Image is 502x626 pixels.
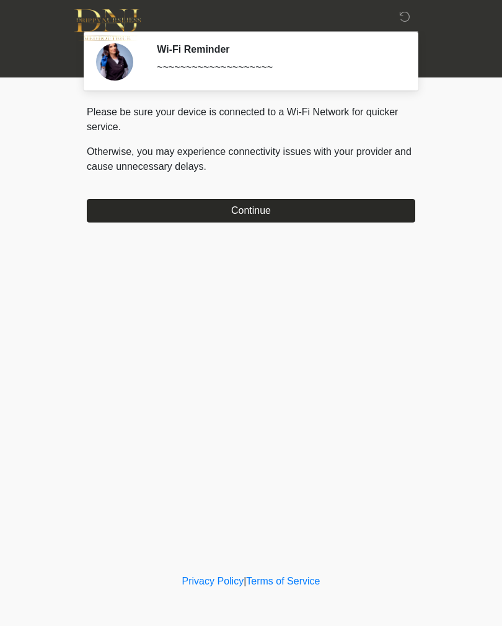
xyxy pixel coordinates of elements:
[87,199,415,223] button: Continue
[244,576,246,586] a: |
[96,43,133,81] img: Agent Avatar
[246,576,320,586] a: Terms of Service
[182,576,244,586] a: Privacy Policy
[74,9,141,41] img: DNJ Med Boutique Logo
[157,60,397,75] div: ~~~~~~~~~~~~~~~~~~~~
[87,144,415,174] p: Otherwise, you may experience connectivity issues with your provider and cause unnecessary delays
[87,105,415,134] p: Please be sure your device is connected to a Wi-Fi Network for quicker service.
[204,161,206,172] span: .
